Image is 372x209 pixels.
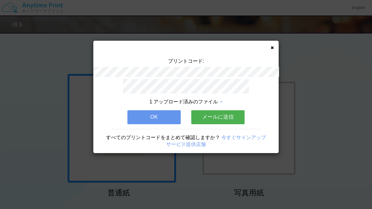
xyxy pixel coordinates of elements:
span: すべてのプリントコードをまとめて確認しますか？ [106,135,220,140]
span: 1 アップロード済みのファイル [149,99,218,104]
span: プリントコード: [168,58,204,64]
a: 今すぐサインアップ [221,135,266,140]
a: サービス提供店舗 [166,142,206,147]
button: メールに送信 [191,110,245,124]
button: OK [127,110,181,124]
